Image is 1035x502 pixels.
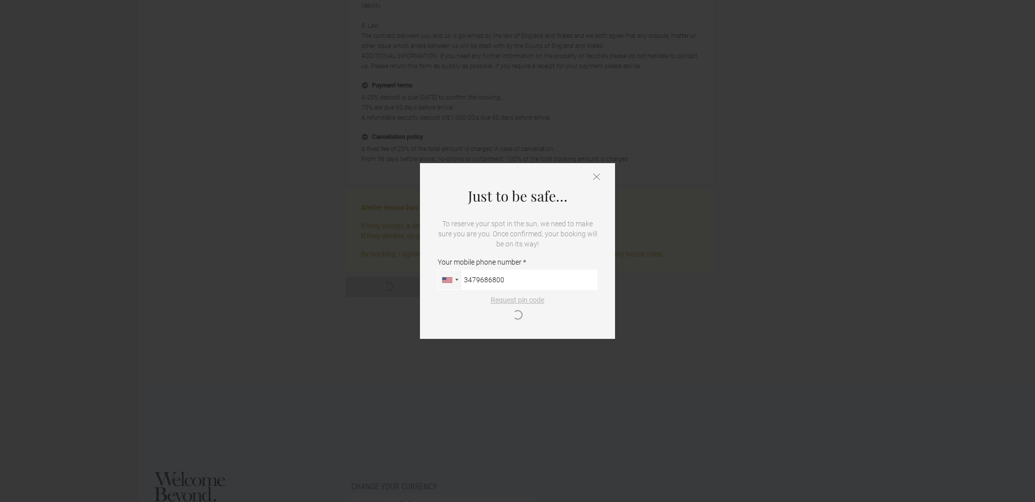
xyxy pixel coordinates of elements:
h4: Just to be safe… [438,188,597,204]
button: Request pin code [485,295,550,320]
button: Close [593,173,600,182]
span: Your mobile phone number [438,257,526,267]
div: United States: +1 [438,270,461,289]
input: Your mobile phone number [438,270,597,290]
p: To reserve your spot in the sun, we need to make sure you are you. Once confirmed, your booking w... [438,219,597,249]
